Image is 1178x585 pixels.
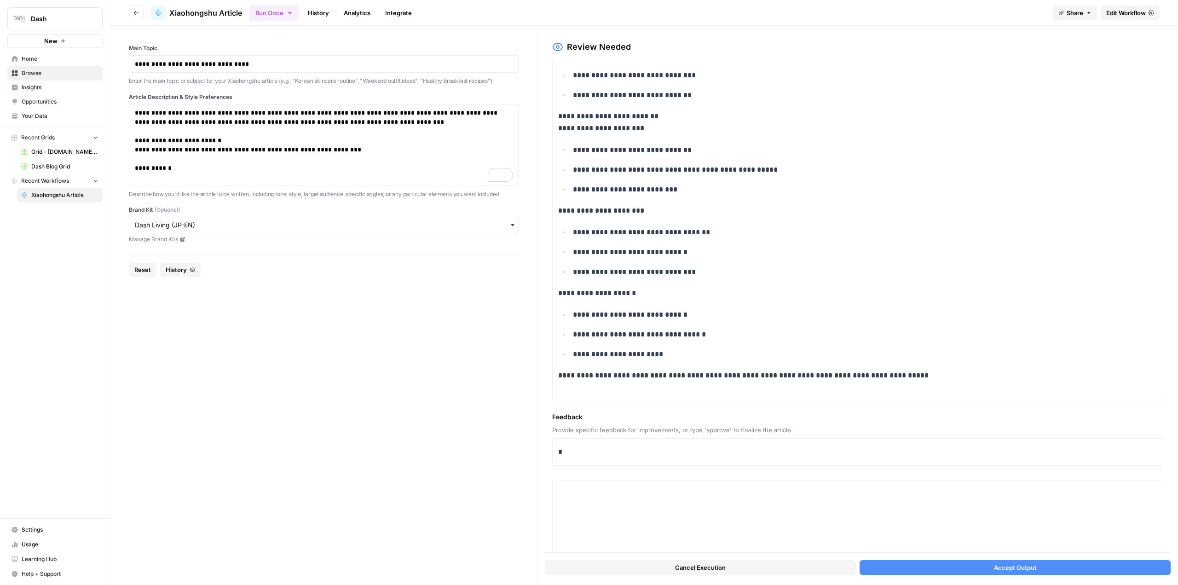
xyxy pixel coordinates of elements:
button: Workspace: Dash [7,7,103,30]
span: Dash Blog Grid [31,162,98,171]
a: Xiaohongshu Article [151,6,242,20]
span: Reset [134,265,151,274]
div: To enrich screen reader interactions, please activate Accessibility in Grammarly extension settings [135,108,513,182]
a: Usage [7,537,103,552]
span: Your Data [22,112,98,120]
span: Provide specific feedback for improvements, or type 'approve' to finalize the article. [552,425,1163,434]
span: Cancel Execution [675,563,726,572]
a: Insights [7,80,103,95]
span: Xiaohongshu Article [169,7,242,18]
span: Recent Workflows [21,177,69,185]
button: New [7,34,103,48]
a: Your Data [7,109,103,123]
a: Browse [7,66,103,81]
span: Browse [22,69,98,77]
button: Recent Grids [7,131,103,145]
button: History [160,262,201,277]
a: Manage Brand Kits [129,235,519,243]
label: Main Topic [129,44,519,52]
a: Integrate [380,6,417,20]
span: Recent Grids [21,133,55,142]
span: New [44,36,58,46]
p: Describe how you'd like the article to be written, including tone, style, target audience, specif... [129,190,519,199]
span: Share [1067,8,1083,17]
a: Settings [7,522,103,537]
button: Accept Output [860,560,1171,575]
p: Enter the main topic or subject for your Xiaohongshu article (e.g., "Korean skincare routine", "W... [129,76,519,86]
label: Brand Kit [129,206,519,214]
span: History [166,265,187,274]
span: Grid - [DOMAIN_NAME] Blog [31,148,98,156]
label: Article Description & Style Preferences [129,93,519,101]
a: Analytics [338,6,376,20]
button: Recent Workflows [7,174,103,188]
a: Opportunities [7,94,103,109]
h2: Review Needed [567,41,631,53]
span: Usage [22,540,98,549]
a: Learning Hub [7,552,103,567]
button: Reset [129,262,156,277]
span: Feedback [552,412,1163,422]
span: Learning Hub [22,555,98,563]
img: Dash Logo [11,11,27,27]
button: Run Once [249,5,299,21]
a: Edit Workflow [1101,6,1160,20]
a: Dash Blog Grid [17,159,103,174]
button: Share [1053,6,1097,20]
span: Accept Output [994,563,1037,572]
a: Home [7,52,103,66]
span: Xiaohongshu Article [31,191,98,199]
span: (Optional) [155,206,180,214]
span: Settings [22,526,98,534]
button: Help + Support [7,567,103,581]
button: Cancel Execution [545,560,856,575]
span: Edit Workflow [1106,8,1146,17]
a: History [302,6,335,20]
input: Dash Living (JP-EN) [135,220,513,230]
a: Grid - [DOMAIN_NAME] Blog [17,145,103,159]
a: Xiaohongshu Article [17,188,103,203]
span: Dash [31,14,87,23]
span: Help + Support [22,570,98,578]
span: Home [22,55,98,63]
span: Insights [22,83,98,92]
span: Opportunities [22,98,98,106]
